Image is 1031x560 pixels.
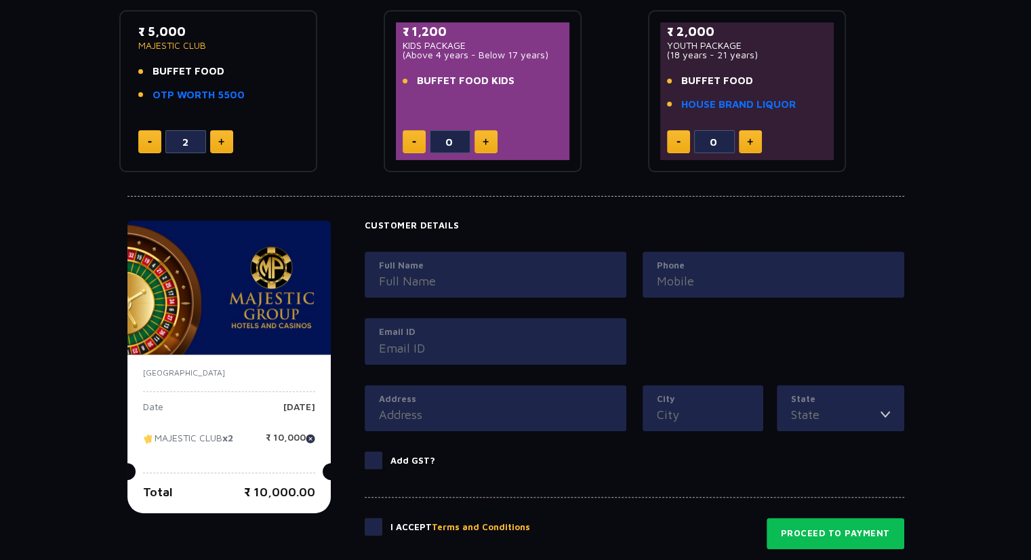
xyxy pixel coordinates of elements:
[681,73,753,89] span: BUFFET FOOD
[379,259,612,273] label: Full Name
[403,22,563,41] p: ₹ 1,200
[791,405,881,424] input: State
[379,339,612,357] input: Email ID
[412,141,416,143] img: minus
[143,402,163,422] p: Date
[403,41,563,50] p: KIDS PACKAGE
[148,141,152,143] img: minus
[218,138,224,145] img: plus
[657,272,890,290] input: Mobile
[483,138,489,145] img: plus
[365,220,904,231] h4: Customer Details
[791,393,890,406] label: State
[283,402,315,422] p: [DATE]
[390,454,435,468] p: Add GST?
[153,64,224,79] span: BUFFET FOOD
[657,405,749,424] input: City
[432,521,530,534] button: Terms and Conditions
[143,483,173,501] p: Total
[667,50,828,60] p: (18 years - 21 years)
[266,433,315,453] p: ₹ 10,000
[143,367,315,379] p: [GEOGRAPHIC_DATA]
[138,41,299,50] p: MAJESTIC CLUB
[143,433,233,453] p: MAJESTIC CLUB
[747,138,753,145] img: plus
[403,50,563,60] p: (Above 4 years - Below 17 years)
[379,325,612,339] label: Email ID
[379,393,612,406] label: Address
[390,521,530,534] p: I Accept
[244,483,315,501] p: ₹ 10,000.00
[881,405,890,424] img: toggler icon
[657,259,890,273] label: Phone
[143,433,155,445] img: tikcet
[657,393,749,406] label: City
[681,97,796,113] a: HOUSE BRAND LIQUOR
[676,141,681,143] img: minus
[127,220,331,355] img: majesticPride-banner
[153,87,245,103] a: OTP WORTH 5500
[379,272,612,290] input: Full Name
[417,73,514,89] span: BUFFET FOOD KIDS
[138,22,299,41] p: ₹ 5,000
[767,518,904,549] button: Proceed to Payment
[379,405,612,424] input: Address
[667,41,828,50] p: YOUTH PACKAGE
[667,22,828,41] p: ₹ 2,000
[222,432,233,443] strong: x2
